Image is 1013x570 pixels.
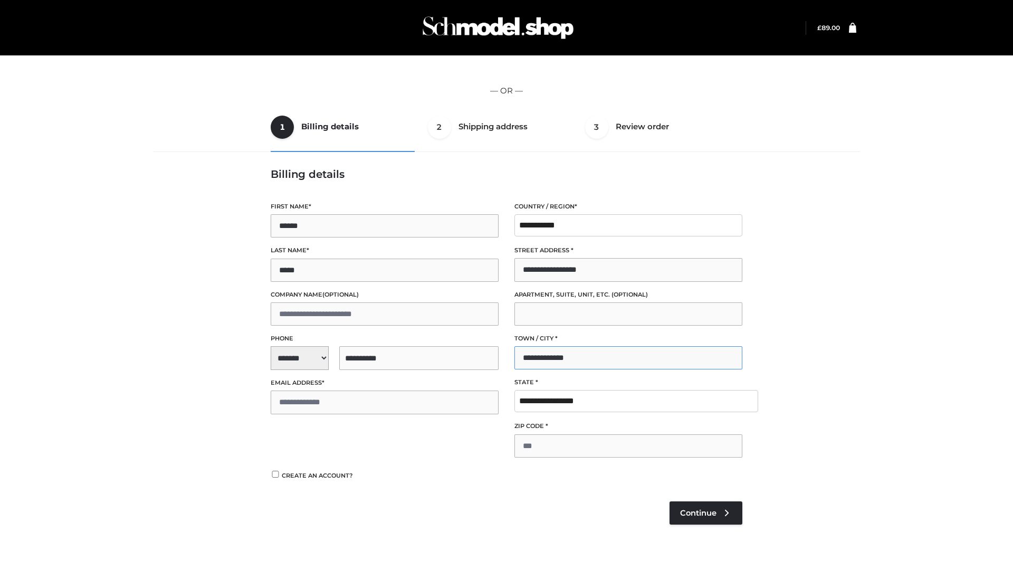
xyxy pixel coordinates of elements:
span: Continue [680,508,716,518]
label: Apartment, suite, unit, etc. [514,290,742,300]
label: Town / City [514,334,742,344]
a: Continue [670,501,742,525]
bdi: 89.00 [817,24,840,32]
span: Create an account? [282,472,353,479]
span: (optional) [611,291,648,298]
label: ZIP Code [514,421,742,431]
label: Country / Region [514,202,742,212]
input: Create an account? [271,471,280,478]
img: Schmodel Admin 964 [419,7,577,49]
label: State [514,377,742,387]
label: Phone [271,334,499,344]
label: Street address [514,245,742,255]
p: — OR — [157,84,856,98]
label: First name [271,202,499,212]
span: £ [817,24,821,32]
label: Last name [271,245,499,255]
span: (optional) [322,291,359,298]
label: Email address [271,378,499,388]
label: Company name [271,290,499,300]
a: £89.00 [817,24,840,32]
h3: Billing details [271,168,742,180]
